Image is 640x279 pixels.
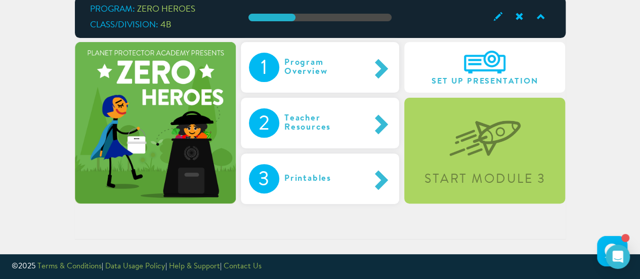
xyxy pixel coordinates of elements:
[37,263,102,270] a: Terms & Conditions
[449,104,521,156] img: startLevel-067b1d7070320fa55a55bc2f2caa8c2a.png
[464,51,505,73] img: A6IEyHKz3Om3AAAAAElFTkSuQmCC
[594,233,630,269] iframe: HelpCrunch
[105,263,165,270] a: Data Usage Policy
[279,164,358,193] div: Printables
[102,263,103,270] span: |
[90,5,135,14] span: Program:
[606,245,630,269] div: Open Intercom Messenger
[12,263,18,270] span: ©
[165,263,167,270] span: |
[169,263,220,270] a: Help & Support
[18,263,35,270] span: 2025
[507,10,529,24] span: Archive Class
[406,173,564,186] div: Start Module 3
[160,21,172,29] span: 4B
[249,53,279,82] div: 1
[529,10,550,24] span: Collapse
[220,263,222,270] span: |
[279,108,369,138] div: Teacher Resources
[249,108,279,138] div: 2
[137,5,195,14] span: ZERO HEROES
[249,164,279,193] div: 3
[90,21,158,29] span: Class/Division:
[486,10,507,24] span: Edit Class
[75,42,236,203] img: zeroHeroes-709919bdc35c19934481c5a402c44ecc.png
[224,263,262,270] a: Contact Us
[279,53,369,82] div: Program Overview
[412,77,557,86] span: Set Up Presentation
